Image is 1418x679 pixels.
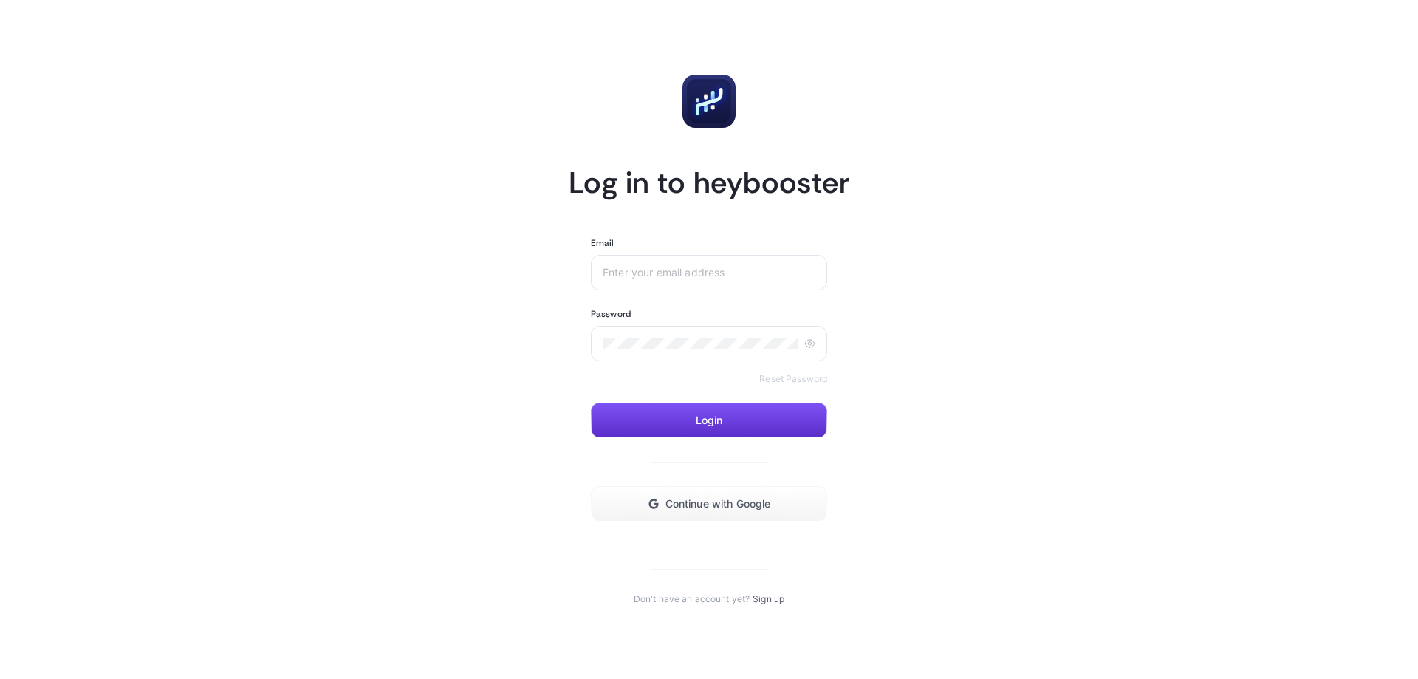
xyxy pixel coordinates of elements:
[634,593,750,605] span: Don't have an account yet?
[603,267,815,279] input: Enter your email address
[696,414,723,426] span: Login
[591,486,827,522] button: Continue with Google
[753,593,784,605] a: Sign up
[591,403,827,438] button: Login
[759,373,827,385] a: Reset Password
[569,163,849,202] h1: Log in to heybooster
[591,308,631,320] label: Password
[591,237,614,249] label: Email
[665,498,771,510] span: Continue with Google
